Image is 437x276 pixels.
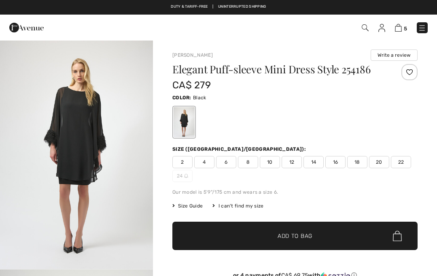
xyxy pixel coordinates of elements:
[172,64,377,75] h1: Elegant Puff-sleeve Mini Dress Style 254186
[303,156,324,168] span: 14
[174,107,195,137] div: Black
[393,231,402,241] img: Bag.svg
[404,26,407,32] span: 5
[184,174,188,178] img: ring-m.svg
[172,79,211,91] span: CA$ 279
[172,52,213,58] a: [PERSON_NAME]
[172,170,193,182] span: 24
[278,232,312,240] span: Add to Bag
[260,156,280,168] span: 10
[418,24,426,32] img: Menu
[395,24,402,32] img: Shopping Bag
[282,156,302,168] span: 12
[172,202,203,210] span: Size Guide
[212,202,263,210] div: I can't find my size
[369,156,389,168] span: 20
[371,49,418,61] button: Write a review
[325,156,346,168] span: 16
[172,222,418,250] button: Add to Bag
[172,145,308,153] div: Size ([GEOGRAPHIC_DATA]/[GEOGRAPHIC_DATA]):
[216,156,236,168] span: 6
[193,95,206,101] span: Black
[378,24,385,32] img: My Info
[9,23,44,31] a: 1ère Avenue
[172,95,191,101] span: Color:
[362,24,369,31] img: Search
[395,23,407,32] a: 5
[172,188,418,196] div: Our model is 5'9"/175 cm and wears a size 6.
[347,156,367,168] span: 18
[238,156,258,168] span: 8
[9,19,44,36] img: 1ère Avenue
[194,156,214,168] span: 4
[391,156,411,168] span: 22
[172,156,193,168] span: 2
